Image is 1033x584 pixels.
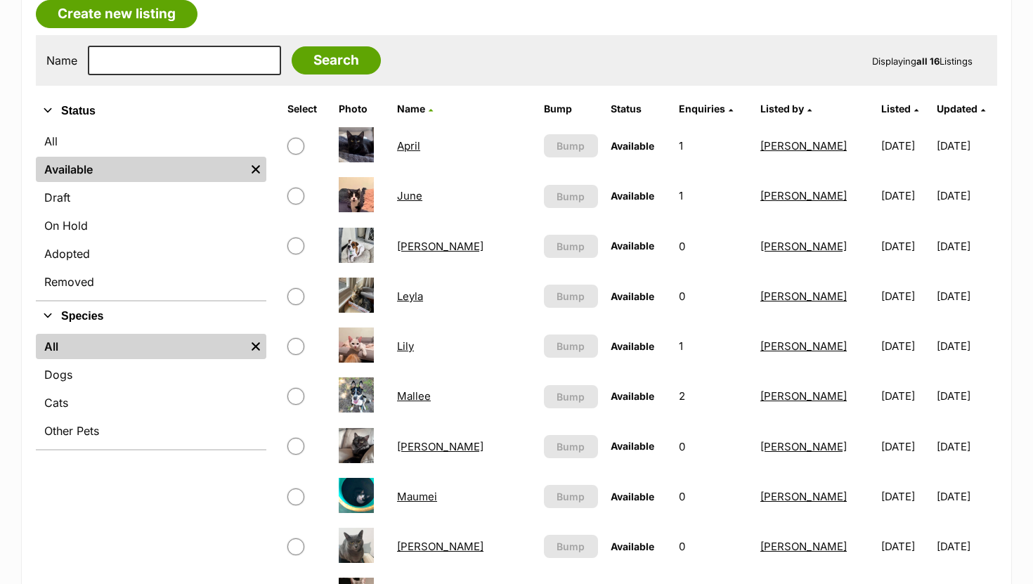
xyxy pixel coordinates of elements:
span: Bump [557,239,585,254]
td: [DATE] [937,171,996,220]
a: Maumei [397,490,437,503]
span: Bump [557,539,585,554]
span: Available [611,340,654,352]
span: translation missing: en.admin.listings.index.attributes.enquiries [679,103,725,115]
div: Status [36,126,266,300]
button: Status [36,102,266,120]
td: 1 [673,322,753,370]
a: [PERSON_NAME] [760,540,847,553]
td: [DATE] [876,222,935,271]
a: All [36,129,266,154]
strong: all 16 [916,56,940,67]
span: Listed by [760,103,804,115]
td: [DATE] [876,122,935,170]
button: Bump [544,235,598,258]
td: [DATE] [876,372,935,420]
span: Available [611,491,654,502]
span: Available [611,290,654,302]
span: Available [611,190,654,202]
button: Bump [544,185,598,208]
a: Remove filter [245,334,266,359]
a: Other Pets [36,418,266,443]
a: [PERSON_NAME] [760,189,847,202]
a: Listed [881,103,918,115]
td: 2 [673,372,753,420]
a: April [397,139,420,153]
a: Updated [937,103,985,115]
button: Bump [544,285,598,308]
a: Lily [397,339,414,353]
span: Bump [557,189,585,204]
th: Select [282,98,332,120]
button: Bump [544,335,598,358]
a: [PERSON_NAME] [760,339,847,353]
a: Mallee [397,389,431,403]
th: Photo [333,98,390,120]
span: Bump [557,439,585,454]
th: Status [605,98,672,120]
td: [DATE] [937,222,996,271]
a: Remove filter [245,157,266,182]
span: Available [611,540,654,552]
span: Available [611,240,654,252]
button: Bump [544,134,598,157]
td: [DATE] [937,472,996,521]
input: Search [292,46,381,74]
a: [PERSON_NAME] [760,139,847,153]
a: Enquiries [679,103,733,115]
a: Cats [36,390,266,415]
span: Listed [881,103,911,115]
a: [PERSON_NAME] [397,240,483,253]
span: Bump [557,138,585,153]
a: [PERSON_NAME] [397,440,483,453]
td: [DATE] [876,422,935,471]
td: [DATE] [876,472,935,521]
a: Listed by [760,103,812,115]
a: On Hold [36,213,266,238]
button: Bump [544,385,598,408]
td: [DATE] [937,272,996,320]
button: Bump [544,485,598,508]
a: Dogs [36,362,266,387]
span: Updated [937,103,977,115]
td: [DATE] [876,522,935,571]
td: 0 [673,522,753,571]
button: Bump [544,535,598,558]
td: [DATE] [937,522,996,571]
span: Available [611,440,654,452]
td: [DATE] [876,272,935,320]
span: Bump [557,489,585,504]
button: Species [36,307,266,325]
td: [DATE] [937,322,996,370]
td: 0 [673,472,753,521]
a: Name [397,103,433,115]
a: [PERSON_NAME] [760,490,847,503]
td: 0 [673,222,753,271]
a: [PERSON_NAME] [397,540,483,553]
td: [DATE] [937,122,996,170]
td: 1 [673,171,753,220]
a: [PERSON_NAME] [760,440,847,453]
td: 0 [673,272,753,320]
a: June [397,189,422,202]
td: [DATE] [876,171,935,220]
a: [PERSON_NAME] [760,389,847,403]
a: Draft [36,185,266,210]
a: Adopted [36,241,266,266]
span: Bump [557,339,585,353]
td: 1 [673,122,753,170]
td: [DATE] [937,422,996,471]
span: Displaying Listings [872,56,973,67]
span: Bump [557,289,585,304]
td: [DATE] [937,372,996,420]
span: Name [397,103,425,115]
a: [PERSON_NAME] [760,290,847,303]
a: Leyla [397,290,423,303]
a: [PERSON_NAME] [760,240,847,253]
th: Bump [538,98,604,120]
a: All [36,334,245,359]
td: [DATE] [876,322,935,370]
button: Bump [544,435,598,458]
a: Available [36,157,245,182]
span: Available [611,390,654,402]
